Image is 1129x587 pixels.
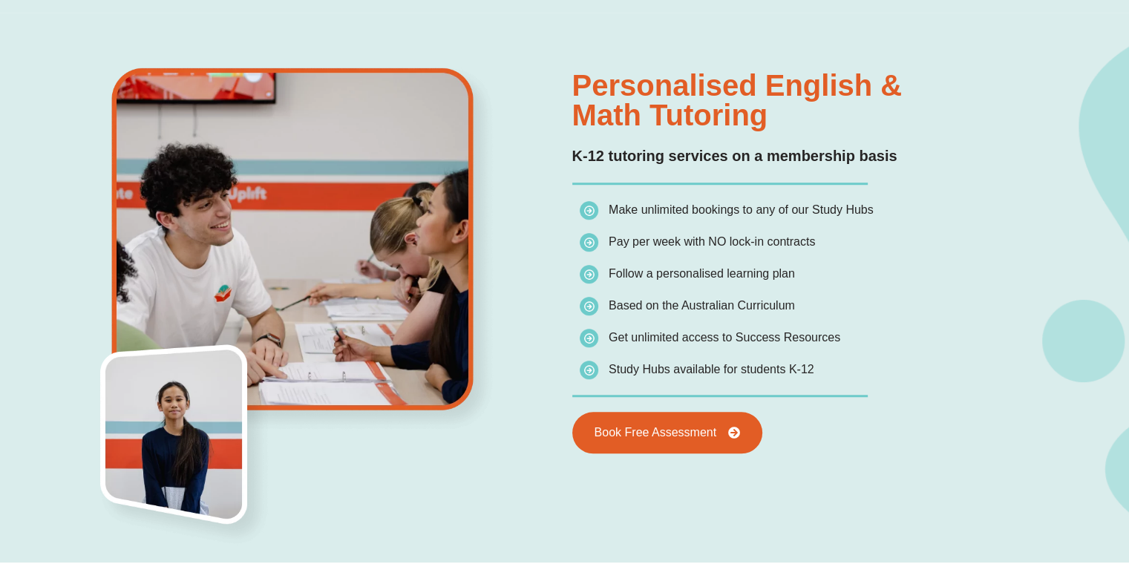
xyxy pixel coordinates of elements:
iframe: Chat Widget [1055,516,1129,587]
span: Follow a personalised learning plan [609,267,795,280]
h2: Personalised English & Math Tutoring [572,70,1065,130]
span: Study Hubs available for students K-12 [609,363,814,376]
span: Pay per week with NO lock-in contracts [609,235,815,248]
img: icon-list.png [580,233,598,252]
img: icon-list.png [580,361,598,379]
h2: K-12 tutoring services on a membership basis [572,145,1065,168]
img: icon-list.png [580,201,598,220]
span: Book Free Assessment [595,427,717,439]
span: Make unlimited bookings to any of our Study Hubs [609,203,874,216]
span: Get unlimited access to Success Resources [609,331,840,344]
a: Book Free Assessment [572,412,763,453]
img: icon-list.png [580,297,598,315]
img: icon-list.png [580,265,598,283]
span: Based on the Australian Curriculum [609,299,795,312]
img: icon-list.png [580,329,598,347]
